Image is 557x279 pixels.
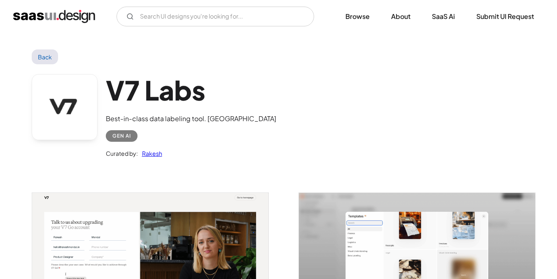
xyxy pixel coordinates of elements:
[13,10,95,23] a: home
[422,7,465,26] a: SaaS Ai
[32,49,58,64] a: Back
[106,148,138,158] div: Curated by:
[117,7,314,26] form: Email Form
[138,148,162,158] a: Rakesh
[381,7,420,26] a: About
[112,131,131,141] div: Gen AI
[106,114,276,124] div: Best-in-class data labeling tool. [GEOGRAPHIC_DATA]
[106,74,276,106] h1: V7 Labs
[336,7,380,26] a: Browse
[117,7,314,26] input: Search UI designs you're looking for...
[466,7,544,26] a: Submit UI Request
